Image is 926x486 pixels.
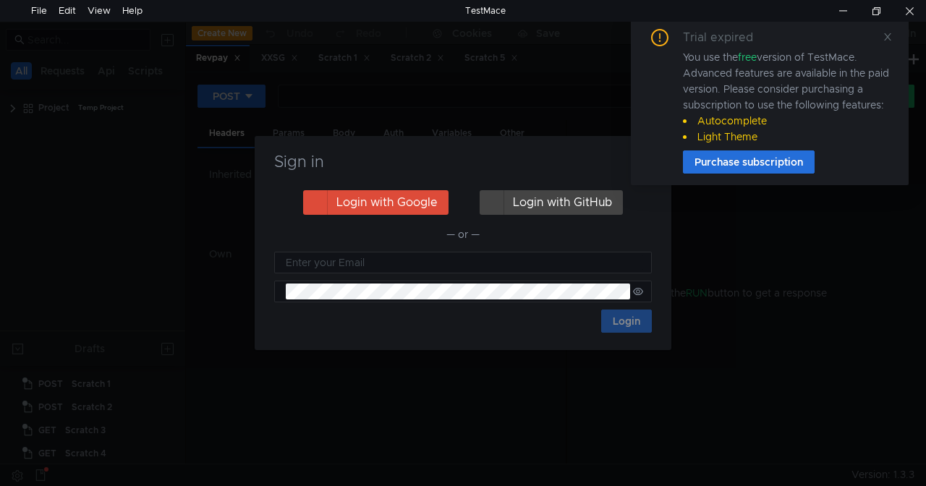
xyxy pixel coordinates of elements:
[286,255,643,270] input: Enter your Email
[738,51,757,64] span: free
[272,153,654,171] h3: Sign in
[274,226,652,243] div: — or —
[303,190,449,215] button: Login with Google
[683,49,891,145] div: You use the version of TestMace. Advanced features are available in the paid version. Please cons...
[683,29,770,46] div: Trial expired
[683,113,891,129] li: Autocomplete
[683,129,891,145] li: Light Theme
[683,150,815,174] button: Purchase subscription
[480,190,623,215] button: Login with GitHub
